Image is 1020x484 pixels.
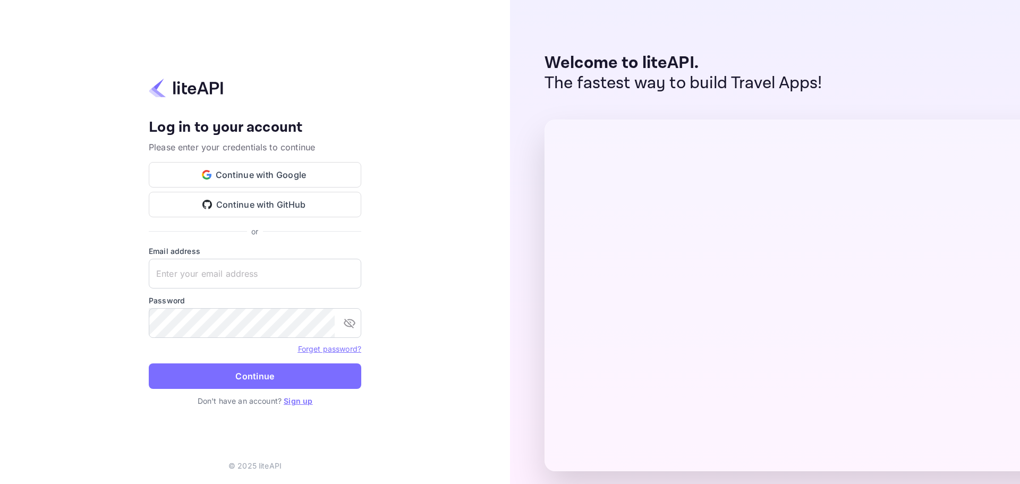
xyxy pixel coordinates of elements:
p: Please enter your credentials to continue [149,141,361,154]
button: Continue with Google [149,162,361,188]
a: Forget password? [298,343,361,354]
button: Continue with GitHub [149,192,361,217]
a: Sign up [284,396,312,405]
p: The fastest way to build Travel Apps! [545,73,822,94]
button: toggle password visibility [339,312,360,334]
input: Enter your email address [149,259,361,288]
p: or [251,226,258,237]
p: Welcome to liteAPI. [545,53,822,73]
p: © 2025 liteAPI [228,460,282,471]
a: Forget password? [298,344,361,353]
img: liteapi [149,78,223,98]
button: Continue [149,363,361,389]
h4: Log in to your account [149,118,361,137]
label: Email address [149,245,361,257]
label: Password [149,295,361,306]
p: Don't have an account? [149,395,361,406]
